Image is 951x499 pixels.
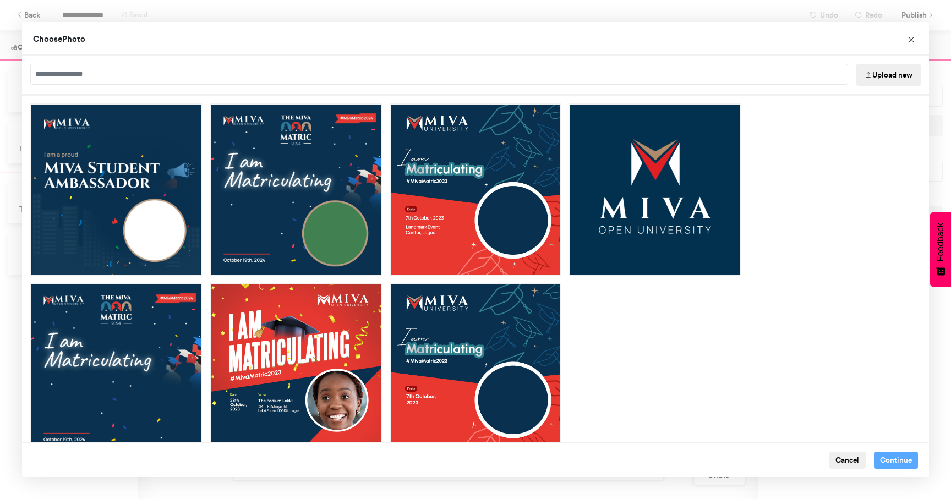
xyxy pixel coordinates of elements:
[930,212,951,287] button: Feedback - Show survey
[896,444,938,486] iframe: Drift Widget Chat Controller
[22,22,929,477] div: Choose Image
[936,223,945,261] span: Feedback
[874,452,919,469] button: Continue
[33,34,85,44] span: Choose Photo
[856,64,921,86] button: Upload new
[829,452,866,469] button: Cancel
